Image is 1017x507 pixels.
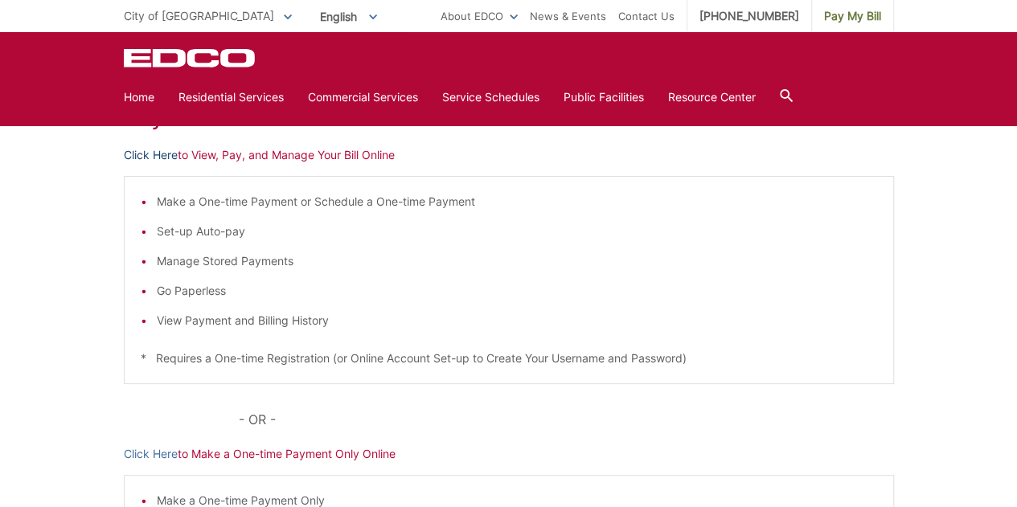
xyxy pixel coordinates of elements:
a: Commercial Services [308,88,418,106]
p: * Requires a One-time Registration (or Online Account Set-up to Create Your Username and Password) [141,350,877,367]
li: Make a One-time Payment or Schedule a One-time Payment [157,193,877,211]
a: EDCD logo. Return to the homepage. [124,48,257,67]
a: Home [124,88,154,106]
a: News & Events [530,7,606,25]
span: English [308,3,389,30]
a: Residential Services [178,88,284,106]
li: Manage Stored Payments [157,252,877,270]
a: Resource Center [668,88,756,106]
p: to View, Pay, and Manage Your Bill Online [124,146,894,164]
span: City of [GEOGRAPHIC_DATA] [124,9,274,22]
a: Click Here [124,146,178,164]
span: Pay My Bill [824,7,881,25]
a: About EDCO [441,7,518,25]
a: Service Schedules [442,88,539,106]
li: Go Paperless [157,282,877,300]
a: Contact Us [618,7,675,25]
li: Set-up Auto-pay [157,223,877,240]
p: to Make a One-time Payment Only Online [124,445,894,463]
li: View Payment and Billing History [157,312,877,329]
a: Click Here [124,445,178,463]
p: - OR - [239,408,893,431]
a: Public Facilities [564,88,644,106]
